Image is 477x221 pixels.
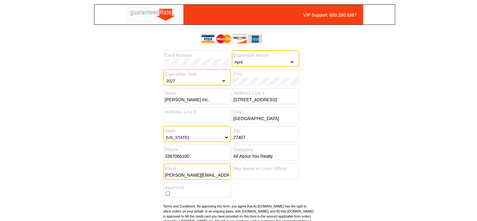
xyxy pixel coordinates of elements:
label: Card Number [165,52,229,59]
label: Phone [165,146,229,153]
label: Expiration Month [233,52,298,59]
label: Address Line 2 [165,109,229,115]
label: CVC [233,71,298,78]
label: Name [165,90,229,97]
label: Address Line 1 [233,90,298,97]
label: Company [233,146,298,153]
iframe: LiveChat chat widget [352,75,477,221]
label: Email [165,165,229,172]
label: Expiration Year [165,71,229,78]
label: City [233,109,298,115]
label: Rep Name or Loan Officer [233,165,298,172]
label: Zip [233,128,298,134]
label: State [165,128,229,134]
label: Approval [165,184,229,191]
img: acceptedCards.gif [201,34,262,43]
